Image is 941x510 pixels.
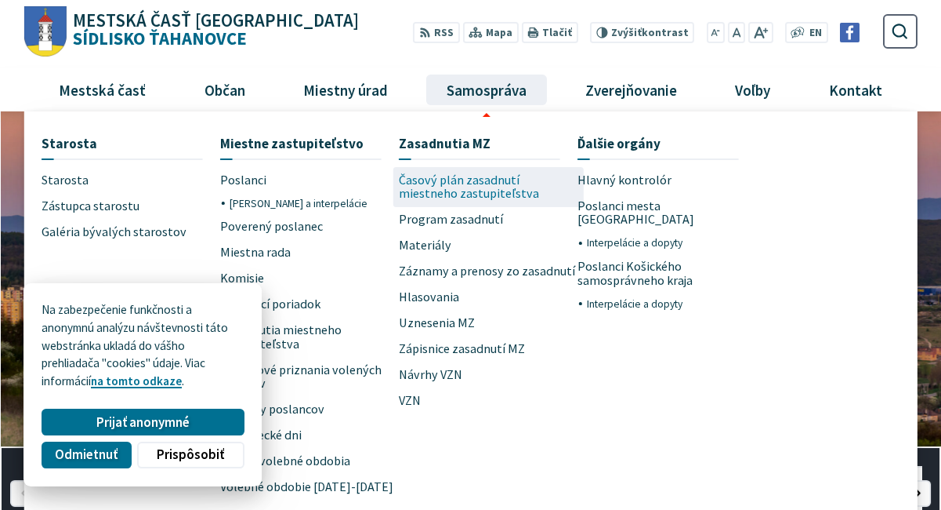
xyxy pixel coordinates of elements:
[220,239,291,265] span: Miestna rada
[42,442,131,468] button: Odmietnuť
[577,193,756,233] a: Poslanci mesta [GEOGRAPHIC_DATA]
[423,68,549,111] a: Samospráva
[805,68,905,111] a: Kontakt
[399,311,577,337] a: Uznesenia MZ
[220,449,350,475] span: Minulé volebné obdobia
[399,233,451,259] span: Materiály
[220,449,399,475] a: Minulé volebné obdobia
[399,388,421,414] span: VZN
[748,22,773,43] button: Zväčšiť veľkosť písma
[220,397,324,423] span: Odmeny poslancov
[462,22,518,43] a: Mapa
[220,214,399,240] a: Poverený poslanec
[42,129,202,158] a: Starosta
[486,25,512,42] span: Mapa
[399,129,490,158] span: Zasadnutia MZ
[399,259,577,285] a: Záznamy a prenosy zo zasadnutí
[220,475,393,501] span: Volebné obdobie [DATE]-[DATE]
[399,362,577,388] a: Návrhy VZN
[220,357,399,397] a: Majetkové priznania volených orgánov
[413,22,459,43] a: RSS
[562,68,700,111] a: Zverejňovanie
[280,68,411,111] a: Miestny úrad
[611,26,642,39] span: Zvýšiť
[577,167,671,193] span: Hlavný kontrolór
[220,167,266,193] span: Poslanci
[220,475,399,501] a: Volebné obdobie [DATE]-[DATE]
[840,23,860,42] img: Prejsť na Facebook stránku
[298,68,394,111] span: Miestny úrad
[399,311,475,337] span: Uznesenia MZ
[577,129,738,158] a: Ďalšie orgány
[198,68,251,111] span: Občan
[42,219,220,245] a: Galéria bývalých starostov
[577,167,756,193] a: Hlavný kontrolór
[220,317,399,357] a: Zasadnutia miestneho zastupiteľstva
[220,423,399,449] a: Poslanecké dni
[587,293,757,314] a: Interpelácie a dopyty
[399,337,525,362] span: Zápisnice zasadnutí MZ
[399,207,577,233] a: Program zasadnutí
[230,193,400,213] a: [PERSON_NAME] a interpelácie
[587,233,757,253] a: Interpelácie a dopyty
[611,27,689,39] span: kontrast
[809,25,822,42] span: EN
[521,22,577,43] button: Tlačiť
[399,388,577,414] a: VZN
[220,291,320,317] span: Rokovací poriadok
[181,68,268,111] a: Občan
[91,373,182,388] a: na tomto odkaze
[220,167,399,193] a: Poslanci
[73,12,359,30] span: Mestská časť [GEOGRAPHIC_DATA]
[577,129,661,158] span: Ďalšie orgány
[707,22,726,43] button: Zmenšiť veľkosť písma
[728,22,745,43] button: Nastaviť pôvodnú veľkosť písma
[42,219,186,245] span: Galéria bývalých starostov
[587,293,682,314] span: Interpelácie a dopyty
[42,193,139,219] span: Zástupca starostu
[42,409,244,435] button: Prijať anonymné
[230,193,367,213] span: [PERSON_NAME] a interpelácie
[399,167,577,207] a: Časový plán zasadnutí miestneho zastupiteľstva
[399,337,577,362] a: Zápisnice zasadnutí MZ
[399,285,577,311] a: Hlasovania
[399,233,577,259] a: Materiály
[805,25,826,42] a: EN
[42,167,89,193] span: Starosta
[42,301,244,391] p: Na zabezpečenie funkčnosti a anonymnú analýzu návštevnosti táto webstránka ukladá do vášho prehli...
[36,68,169,111] a: Mestská časť
[220,397,399,423] a: Odmeny poslancov
[42,167,220,193] a: Starosta
[220,265,399,291] a: Komisie
[96,414,190,431] span: Prijať anonymné
[399,129,559,158] a: Zasadnutia MZ
[542,27,572,39] span: Tlačiť
[137,442,244,468] button: Prispôsobiť
[590,22,694,43] button: Zvýšiťkontrast
[42,129,97,158] span: Starosta
[42,193,220,219] a: Zástupca starostu
[399,259,575,285] span: Záznamy a prenosy zo zasadnutí
[579,68,682,111] span: Zverejňovanie
[577,253,756,293] a: Poslanci Košického samosprávneho kraja
[220,129,364,158] span: Miestne zastupiteľstvo
[399,285,459,311] span: Hlasovania
[434,25,454,42] span: RSS
[729,68,776,111] span: Voľby
[53,68,152,111] span: Mestská časť
[220,239,399,265] a: Miestna rada
[220,129,381,158] a: Miestne zastupiteľstvo
[24,6,358,57] a: Logo Sídlisko Ťahanovce, prejsť na domovskú stránku.
[220,291,399,317] a: Rokovací poriadok
[220,265,264,291] span: Komisie
[157,446,224,463] span: Prispôsobiť
[220,214,323,240] span: Poverený poslanec
[399,207,503,233] span: Program zasadnutí
[440,68,532,111] span: Samospráva
[67,12,359,48] h1: Sídlisko Ťahanovce
[399,362,462,388] span: Návrhy VZN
